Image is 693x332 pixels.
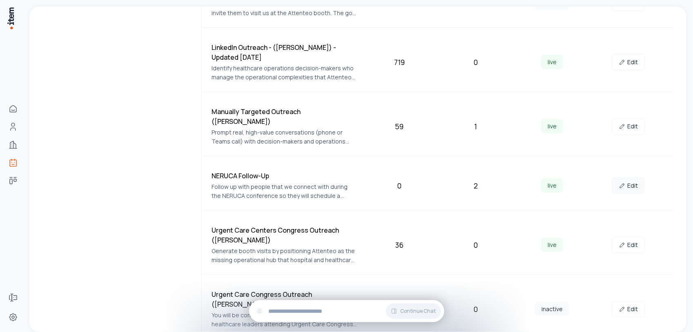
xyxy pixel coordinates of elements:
div: 0 [441,303,511,315]
span: live [541,119,563,133]
a: Contacts [5,119,21,135]
a: Settings [5,309,21,325]
h4: Manually Targeted Outreach ([PERSON_NAME]) [212,107,358,126]
a: Home [5,101,21,117]
button: Continue Chat [386,303,441,319]
a: Edit [612,54,645,70]
a: Edit [612,118,645,135]
p: Follow up with people that we connect with during the NERUCA conference so they will schedule a d... [212,182,358,200]
span: inactive [535,302,569,316]
img: Item Brain Logo [7,7,15,30]
div: 59 [365,121,435,132]
a: Edit [612,237,645,253]
p: Identify healthcare operations decision-makers who manage the operational complexities that Atten... [212,64,358,82]
span: Continue Chat [401,308,436,314]
a: Forms [5,289,21,306]
span: live [541,55,563,69]
div: 36 [365,239,435,251]
div: 0 [441,239,511,251]
div: 0 [365,180,435,191]
div: Continue Chat [249,300,444,322]
h4: LinkedIn Outreach - ([PERSON_NAME]) - Updated [DATE] [212,43,358,62]
a: Edit [612,301,645,317]
a: Edit [612,177,645,194]
p: Generate booth visits by positioning Attenteo as the missing operational hub that hospital and he... [212,247,358,265]
span: live [541,178,563,193]
p: Prompt real, high-value conversations (phone or Teams call) with decision-makers and operations l... [212,128,358,146]
h4: Urgent Care Centers Congress Outreach ([PERSON_NAME]) [212,225,358,245]
div: 2 [441,180,511,191]
div: 0 [441,56,511,68]
span: live [541,238,563,252]
p: You will be conducting targeted outreach to healthcare leaders attending Urgent Care Congress on ... [212,311,358,329]
h4: Urgent Care Congress Outreach ([PERSON_NAME]) [212,289,358,309]
h4: NERUCA Follow-Up [212,171,358,181]
a: deals [5,173,21,189]
a: Agents [5,155,21,171]
a: Companies [5,137,21,153]
div: 719 [365,56,435,68]
div: 1 [441,121,511,132]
